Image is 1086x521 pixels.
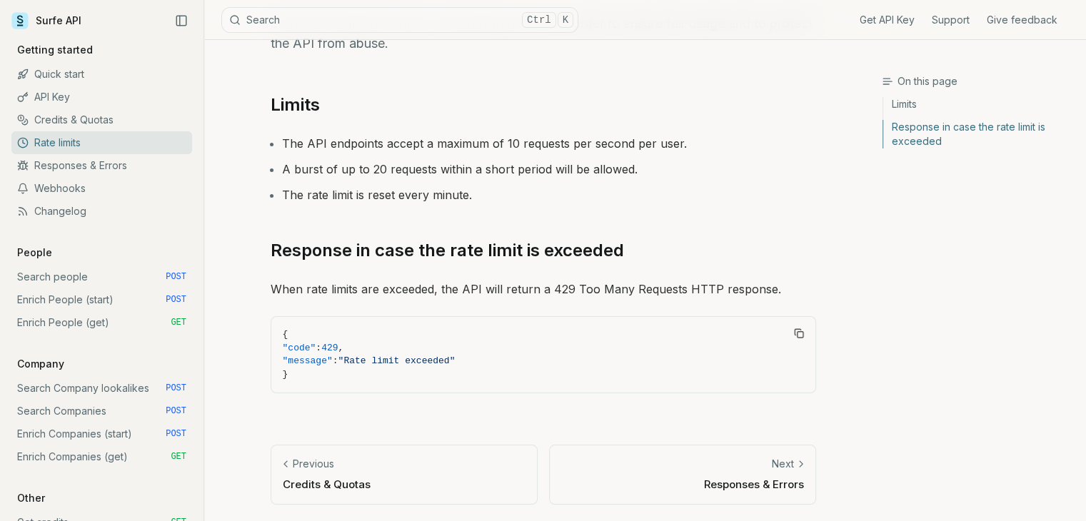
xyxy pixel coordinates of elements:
[166,405,186,417] span: POST
[166,294,186,305] span: POST
[11,377,192,400] a: Search Company lookalikes POST
[282,133,816,153] li: The API endpoints accept a maximum of 10 requests per second per user.
[11,491,51,505] p: Other
[11,200,192,223] a: Changelog
[11,265,192,288] a: Search people POST
[11,177,192,200] a: Webhooks
[11,63,192,86] a: Quick start
[166,271,186,283] span: POST
[11,445,192,468] a: Enrich Companies (get) GET
[293,457,334,471] p: Previous
[561,477,804,492] p: Responses & Errors
[772,457,794,471] p: Next
[282,159,816,179] li: A burst of up to 20 requests within a short period will be allowed.
[11,423,192,445] a: Enrich Companies (start) POST
[271,445,538,504] a: PreviousCredits & Quotas
[11,154,192,177] a: Responses & Errors
[11,357,70,371] p: Company
[166,383,186,394] span: POST
[283,477,526,492] p: Credits & Quotas
[338,343,344,353] span: ,
[882,74,1075,88] h3: On this page
[171,451,186,462] span: GET
[283,355,333,366] span: "message"
[282,185,816,205] li: The rate limit is reset every minute.
[11,10,81,31] a: Surfe API
[271,279,816,299] p: When rate limits are exceeded, the API will return a 429 Too Many Requests HTTP response.
[549,445,816,504] a: NextResponses & Errors
[883,97,1075,116] a: Limits
[788,323,810,344] button: Copy Text
[171,317,186,328] span: GET
[11,108,192,131] a: Credits & Quotas
[271,93,320,116] a: Limits
[987,13,1057,27] a: Give feedback
[321,343,338,353] span: 429
[11,43,99,57] p: Getting started
[11,131,192,154] a: Rate limits
[271,239,624,262] a: Response in case the rate limit is exceeded
[11,400,192,423] a: Search Companies POST
[171,10,192,31] button: Collapse Sidebar
[11,246,58,260] p: People
[883,116,1075,148] a: Response in case the rate limit is exceeded
[11,86,192,108] a: API Key
[558,12,573,28] kbd: K
[522,12,556,28] kbd: Ctrl
[316,343,321,353] span: :
[283,343,316,353] span: "code"
[932,13,970,27] a: Support
[283,369,288,380] span: }
[11,288,192,311] a: Enrich People (start) POST
[860,13,915,27] a: Get API Key
[333,355,338,366] span: :
[166,428,186,440] span: POST
[221,7,578,33] button: SearchCtrlK
[338,355,456,366] span: "Rate limit exceeded"
[11,311,192,334] a: Enrich People (get) GET
[283,329,288,340] span: {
